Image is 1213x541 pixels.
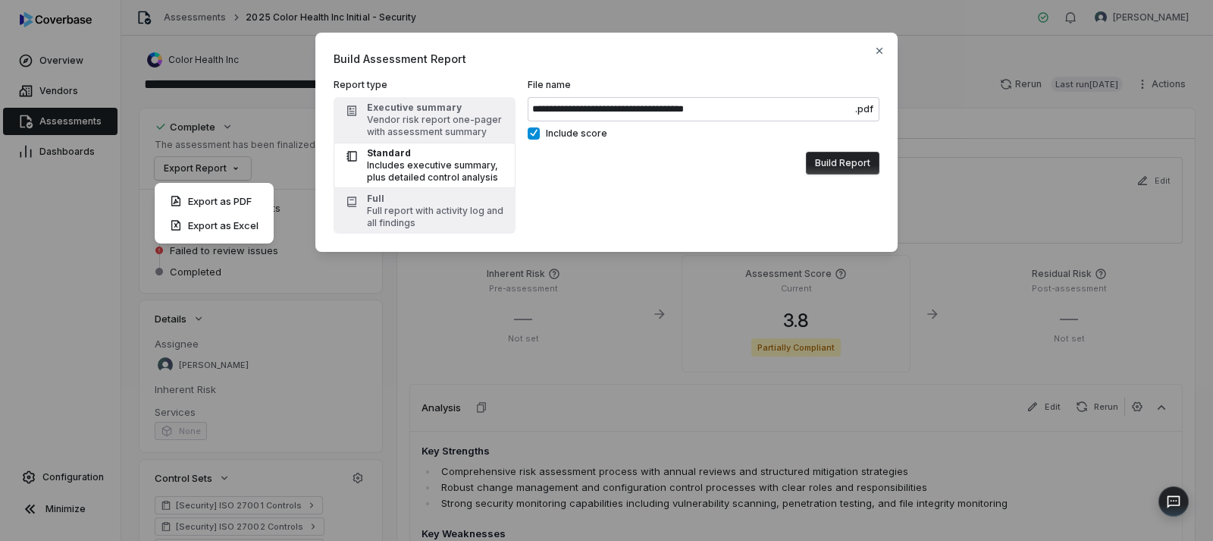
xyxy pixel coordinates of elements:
label: Report type [334,79,516,91]
span: .pdf [855,103,873,115]
span: Include score [546,127,607,140]
input: File name.pdf [528,97,879,121]
div: Includes executive summary, plus detailed control analysis [367,159,506,184]
div: Full [367,193,506,205]
span: Build Assessment Report [334,51,879,67]
div: Standard [367,147,506,159]
label: File name [528,79,879,121]
button: Include score [528,127,540,140]
div: Vendor risk report one-pager with assessment summary [367,114,506,138]
div: Full report with activity log and all findings [367,205,506,229]
div: Executive summary [367,102,506,114]
button: Build Report [806,152,879,175]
